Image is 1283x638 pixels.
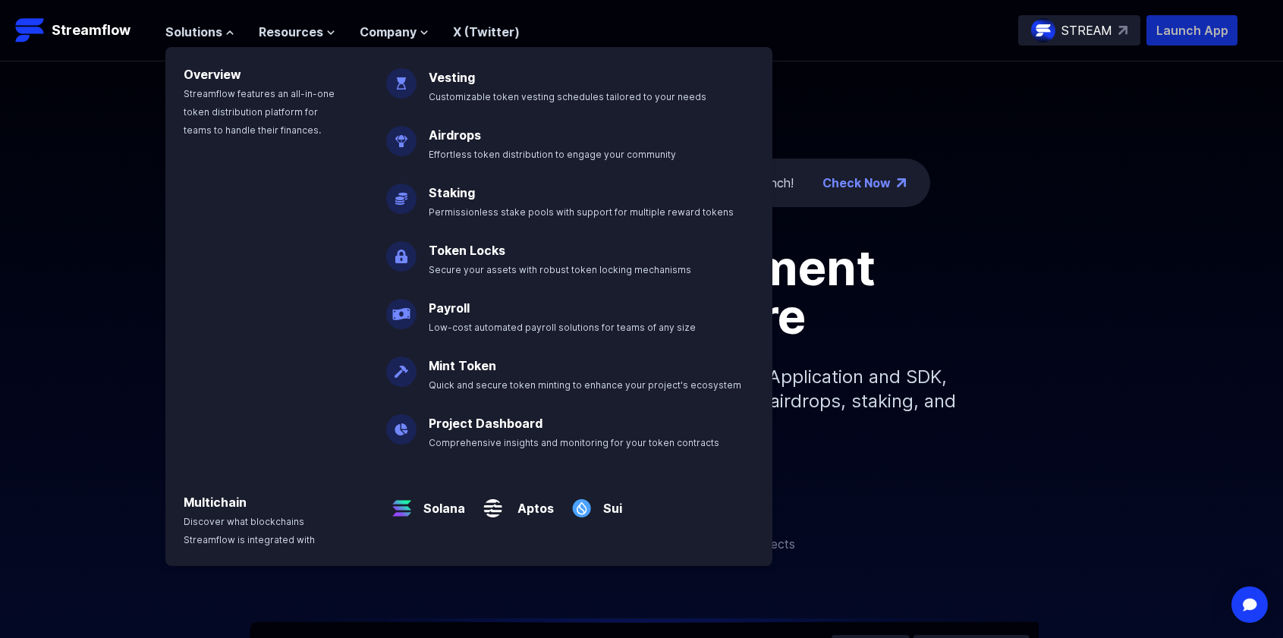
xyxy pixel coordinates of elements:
[184,516,315,545] span: Discover what blockchains Streamflow is integrated with
[453,24,520,39] a: X (Twitter)
[184,67,241,82] a: Overview
[165,23,234,41] button: Solutions
[429,91,706,102] span: Customizable token vesting schedules tailored to your needs
[360,23,429,41] button: Company
[508,487,554,517] a: Aptos
[566,481,597,523] img: Sui
[429,322,696,333] span: Low-cost automated payroll solutions for teams of any size
[429,206,734,218] span: Permissionless stake pools with support for multiple reward tokens
[386,287,417,329] img: Payroll
[477,481,508,523] img: Aptos
[429,70,475,85] a: Vesting
[597,487,622,517] a: Sui
[386,114,417,156] img: Airdrops
[429,437,719,448] span: Comprehensive insights and monitoring for your token contracts
[184,88,335,136] span: Streamflow features an all-in-one token distribution platform for teams to handle their finances.
[417,487,465,517] a: Solana
[386,344,417,387] img: Mint Token
[822,174,891,192] a: Check Now
[52,20,131,41] p: Streamflow
[429,300,470,316] a: Payroll
[1118,26,1127,35] img: top-right-arrow.svg
[1231,586,1268,623] div: Open Intercom Messenger
[386,171,417,214] img: Staking
[429,185,475,200] a: Staking
[386,402,417,445] img: Project Dashboard
[429,416,542,431] a: Project Dashboard
[386,56,417,99] img: Vesting
[15,15,46,46] img: Streamflow Logo
[429,243,505,258] a: Token Locks
[259,23,335,41] button: Resources
[386,229,417,272] img: Token Locks
[429,127,481,143] a: Airdrops
[429,149,676,160] span: Effortless token distribution to engage your community
[360,23,417,41] span: Company
[429,264,691,275] span: Secure your assets with robust token locking mechanisms
[1031,18,1055,42] img: streamflow-logo-circle.png
[386,481,417,523] img: Solana
[259,23,323,41] span: Resources
[429,379,741,391] span: Quick and secure token minting to enhance your project's ecosystem
[184,495,247,510] a: Multichain
[165,23,222,41] span: Solutions
[897,178,906,187] img: top-right-arrow.png
[15,15,150,46] a: Streamflow
[1018,15,1140,46] a: STREAM
[429,358,496,373] a: Mint Token
[1146,15,1237,46] button: Launch App
[1061,21,1112,39] p: STREAM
